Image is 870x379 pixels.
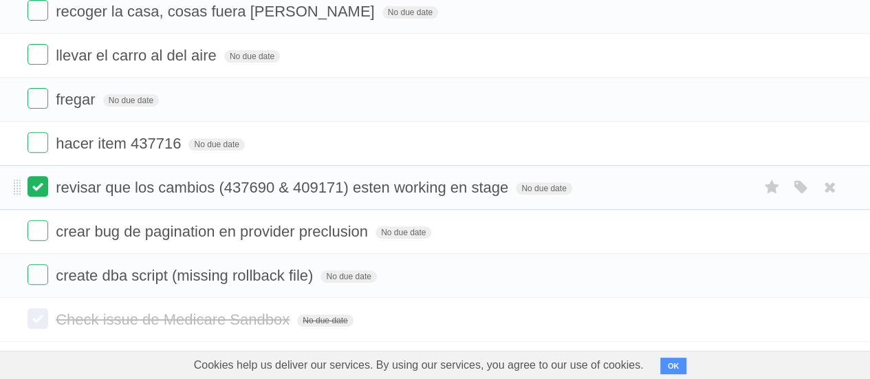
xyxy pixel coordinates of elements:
[56,267,316,284] span: create dba script (missing rollback file)
[28,220,48,241] label: Done
[382,6,438,19] span: No due date
[297,314,353,327] span: No due date
[516,182,572,195] span: No due date
[56,135,184,152] span: hacer item 437716
[28,44,48,65] label: Done
[180,351,657,379] span: Cookies help us deliver our services. By using our services, you agree to our use of cookies.
[56,311,293,328] span: Check issue de Medicare Sandbox
[56,3,378,20] span: recoger la casa, cosas fuera [PERSON_NAME]
[376,226,431,239] span: No due date
[28,88,48,109] label: Done
[28,264,48,285] label: Done
[56,47,220,64] span: llevar el carro al del aire
[759,176,785,199] label: Star task
[28,176,48,197] label: Done
[28,308,48,329] label: Done
[28,132,48,153] label: Done
[56,91,98,108] span: fregar
[56,179,512,196] span: revisar que los cambios (437690 & 409171) esten working en stage
[188,138,244,151] span: No due date
[56,223,371,240] span: crear bug de pagination en provider preclusion
[660,358,687,374] button: OK
[103,94,159,107] span: No due date
[320,270,376,283] span: No due date
[224,50,280,63] span: No due date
